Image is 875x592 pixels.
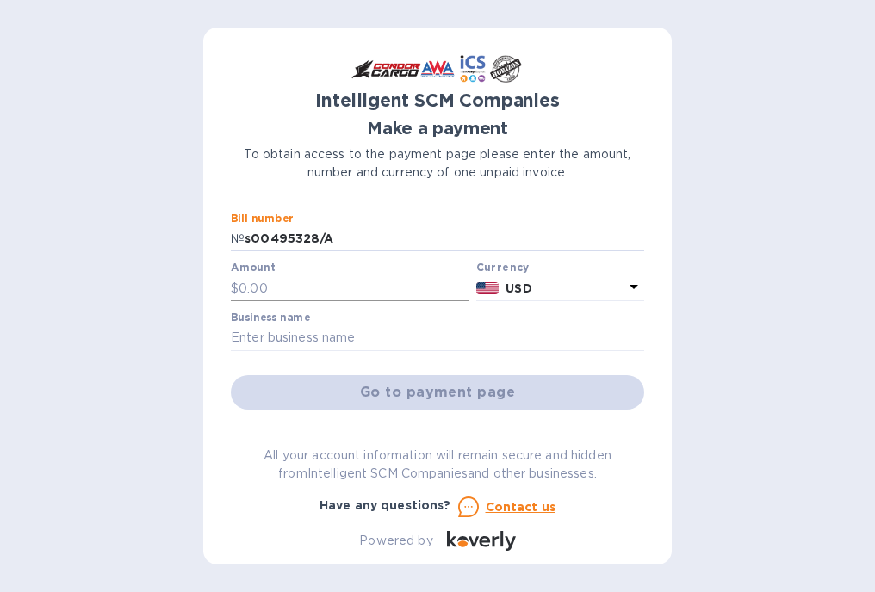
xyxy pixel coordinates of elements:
label: Business name [231,313,310,324]
b: Intelligent SCM Companies [315,89,560,111]
p: To obtain access to the payment page please enter the amount, number and currency of one unpaid i... [231,145,644,182]
input: Enter bill number [245,226,644,252]
p: All your account information will remain secure and hidden from Intelligent SCM Companies and oth... [231,447,644,483]
img: USD [476,282,500,294]
input: Enter business name [231,325,644,351]
p: № [231,230,245,248]
label: Bill number [231,213,293,224]
b: Have any questions? [320,498,451,512]
p: Powered by [359,532,432,550]
h1: Make a payment [231,119,644,139]
u: Contact us [486,500,556,514]
input: 0.00 [239,275,469,301]
label: Amount [231,263,275,274]
b: USD [506,281,531,295]
p: $ [231,280,239,298]
b: Currency [476,261,530,274]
